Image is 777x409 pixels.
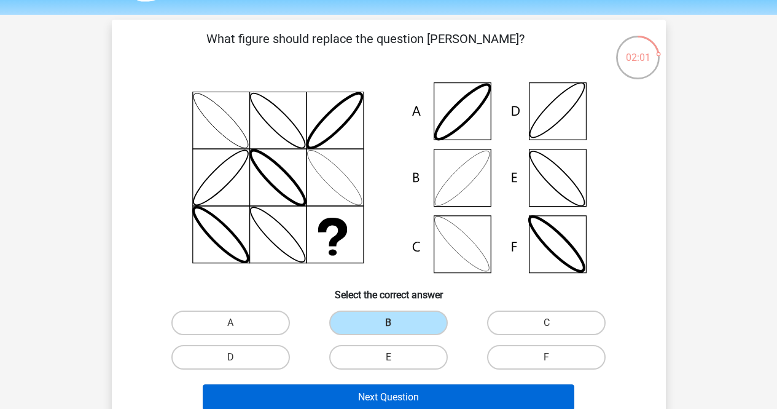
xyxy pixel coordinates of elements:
label: D [171,345,290,370]
label: A [171,311,290,335]
div: 02:01 [615,34,661,65]
h6: Select the correct answer [131,279,646,301]
label: E [329,345,448,370]
label: C [487,311,606,335]
label: B [329,311,448,335]
label: F [487,345,606,370]
p: What figure should replace the question [PERSON_NAME]? [131,30,600,66]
